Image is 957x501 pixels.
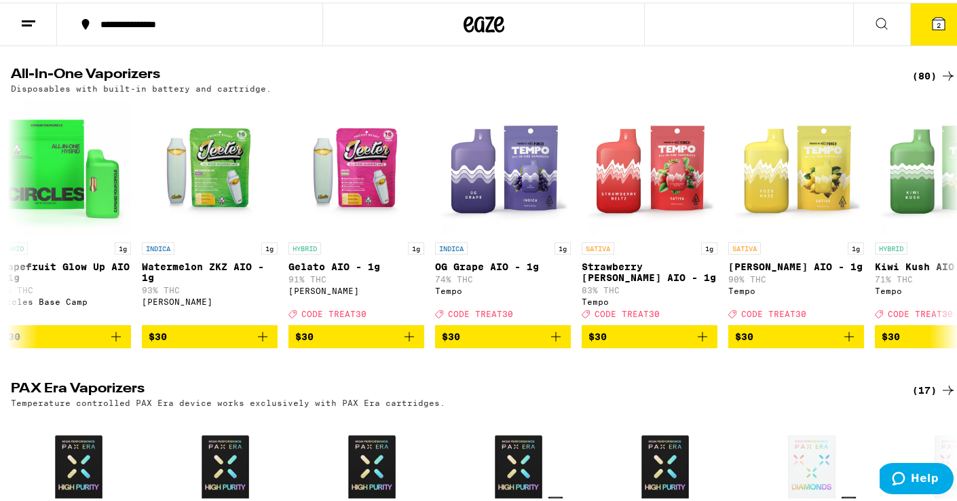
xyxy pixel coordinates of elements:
button: Add to bag [142,322,278,346]
p: Watermelon ZKZ AIO - 1g [142,259,278,280]
span: CODE TREAT30 [301,307,367,316]
p: Disposables with built-in battery and cartridge. [11,81,271,90]
a: (17) [912,379,956,396]
p: 83% THC [582,283,717,292]
a: Open page for Yuzu Haze AIO - 1g from Tempo [728,97,864,322]
img: Tempo - Yuzu Haze AIO - 1g [728,97,864,233]
iframe: Opens a widget where you can find more information [880,460,954,494]
button: Add to bag [582,322,717,346]
p: Temperature controlled PAX Era device works exclusively with PAX Era cartridges. [11,396,445,405]
span: $30 [882,329,900,339]
p: HYBRID [875,240,907,252]
button: Add to bag [435,322,571,346]
div: Tempo [435,284,571,293]
a: Open page for Strawberry Beltz AIO - 1g from Tempo [582,97,717,322]
p: 90% THC [728,272,864,281]
a: (80) [912,65,956,81]
p: 74% THC [435,272,571,281]
span: $30 [295,329,314,339]
h2: PAX Era Vaporizers [11,379,890,396]
img: Jeeter - Watermelon ZKZ AIO - 1g [142,97,278,233]
a: Open page for OG Grape AIO - 1g from Tempo [435,97,571,322]
img: Tempo - Strawberry Beltz AIO - 1g [582,97,717,233]
p: 93% THC [142,283,278,292]
a: Open page for Watermelon ZKZ AIO - 1g from Jeeter [142,97,278,322]
a: Open page for Gelato AIO - 1g from Jeeter [288,97,424,322]
p: HYBRID [288,240,321,252]
span: CODE TREAT30 [595,307,660,316]
span: $30 [588,329,607,339]
span: CODE TREAT30 [741,307,806,316]
span: CODE TREAT30 [888,307,953,316]
span: $30 [149,329,167,339]
p: SATIVA [728,240,761,252]
p: 1g [848,240,864,252]
img: Tempo - OG Grape AIO - 1g [435,97,571,233]
p: OG Grape AIO - 1g [435,259,571,270]
span: $30 [2,329,20,339]
p: 91% THC [288,272,424,281]
p: Strawberry [PERSON_NAME] AIO - 1g [582,259,717,280]
p: 1g [555,240,571,252]
button: Add to bag [728,322,864,346]
h2: All-In-One Vaporizers [11,65,890,81]
span: $30 [442,329,460,339]
p: INDICA [435,240,468,252]
p: 1g [408,240,424,252]
div: [PERSON_NAME] [142,295,278,303]
p: [PERSON_NAME] AIO - 1g [728,259,864,270]
p: 1g [261,240,278,252]
span: 2 [937,18,941,26]
div: Tempo [582,295,717,303]
p: INDICA [142,240,174,252]
p: Gelato AIO - 1g [288,259,424,270]
p: 1g [115,240,131,252]
span: CODE TREAT30 [448,307,513,316]
button: Add to bag [288,322,424,346]
p: SATIVA [582,240,614,252]
div: [PERSON_NAME] [288,284,424,293]
div: Tempo [728,284,864,293]
span: $30 [735,329,753,339]
p: 1g [701,240,717,252]
img: Jeeter - Gelato AIO - 1g [288,97,424,233]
